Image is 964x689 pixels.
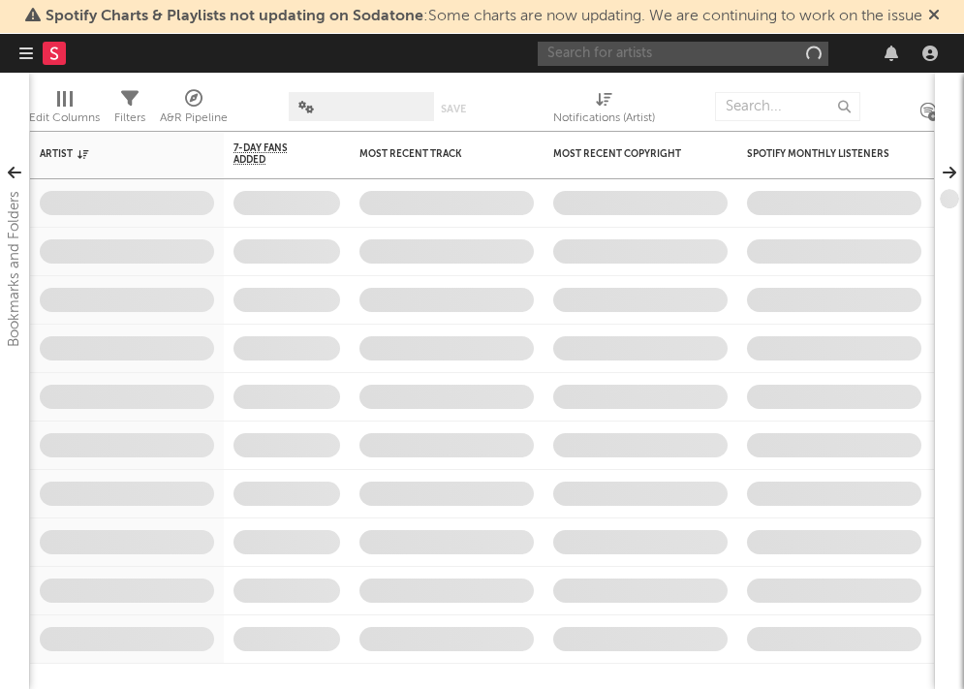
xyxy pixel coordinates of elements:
[715,92,860,121] input: Search...
[29,82,100,139] div: Edit Columns
[160,82,228,139] div: A&R Pipeline
[553,148,699,160] div: Most Recent Copyright
[538,42,828,66] input: Search for artists
[46,9,423,24] span: Spotify Charts & Playlists not updating on Sodatone
[114,82,145,139] div: Filters
[3,191,26,347] div: Bookmarks and Folders
[747,148,892,160] div: Spotify Monthly Listeners
[928,9,940,24] span: Dismiss
[553,107,655,130] div: Notifications (Artist)
[160,107,228,130] div: A&R Pipeline
[553,82,655,139] div: Notifications (Artist)
[46,9,922,24] span: : Some charts are now updating. We are continuing to work on the issue
[29,107,100,130] div: Edit Columns
[114,107,145,130] div: Filters
[233,142,311,166] span: 7-Day Fans Added
[40,148,185,160] div: Artist
[359,148,505,160] div: Most Recent Track
[441,104,466,114] button: Save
